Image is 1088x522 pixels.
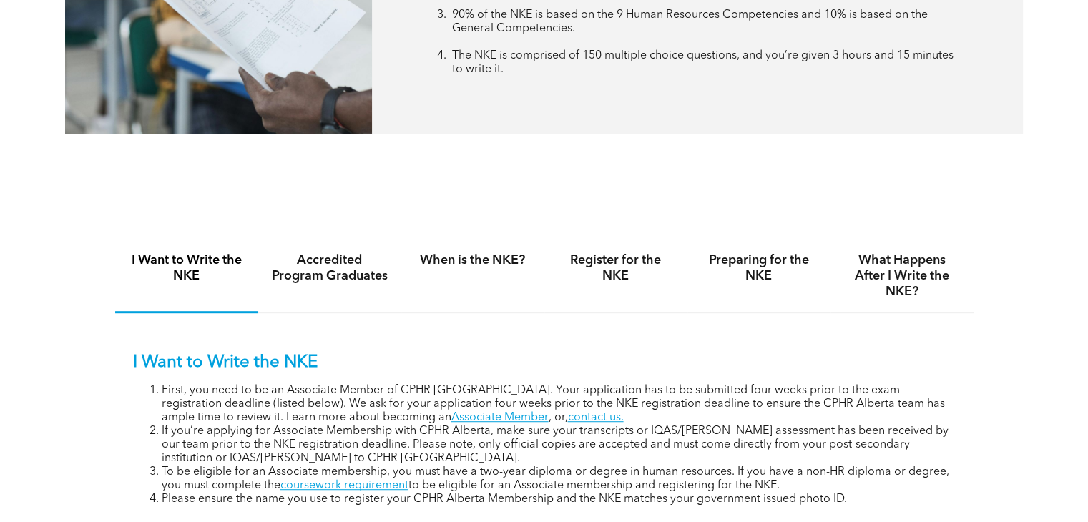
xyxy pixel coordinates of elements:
[452,9,928,34] span: 90% of the NKE is based on the 9 Human Resources Competencies and 10% is based on the General Com...
[162,425,956,466] li: If you’re applying for Associate Membership with CPHR Alberta, make sure your transcripts or IQAS...
[557,252,675,284] h4: Register for the NKE
[843,252,961,300] h4: What Happens After I Write the NKE?
[271,252,388,284] h4: Accredited Program Graduates
[133,353,956,373] p: I Want to Write the NKE
[414,252,531,268] h4: When is the NKE?
[700,252,818,284] h4: Preparing for the NKE
[452,50,954,75] span: The NKE is comprised of 150 multiple choice questions, and you’re given 3 hours and 15 minutes to...
[128,252,245,284] h4: I Want to Write the NKE
[568,412,624,423] a: contact us.
[162,466,956,493] li: To be eligible for an Associate membership, you must have a two-year diploma or degree in human r...
[162,384,956,425] li: First, you need to be an Associate Member of CPHR [GEOGRAPHIC_DATA]. Your application has to be s...
[451,412,549,423] a: Associate Member
[162,493,956,506] li: Please ensure the name you use to register your CPHR Alberta Membership and the NKE matches your ...
[280,480,408,491] a: coursework requirement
